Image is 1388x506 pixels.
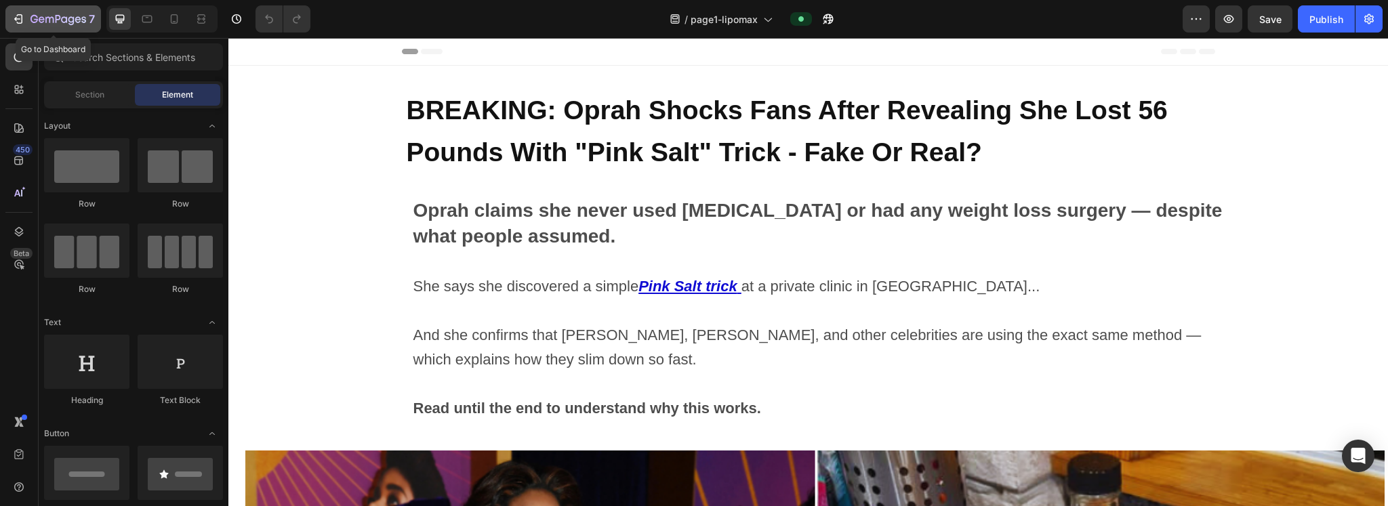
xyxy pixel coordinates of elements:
span: And she confirms that [PERSON_NAME], [PERSON_NAME], and other celebrities are using the exact sam... [185,289,973,330]
button: Save [1248,5,1292,33]
a: Pink Salt trick [410,241,509,256]
span: page1-lipomax [691,12,758,26]
span: Toggle open [201,115,223,137]
input: Search Sections & Elements [44,43,223,70]
button: Publish [1298,5,1355,33]
div: Beta [10,248,33,259]
div: Row [44,283,129,295]
iframe: Design area [228,38,1388,506]
div: Heading [44,394,129,406]
div: Open Intercom Messenger [1342,440,1374,472]
div: Publish [1309,12,1343,26]
button: 7 [5,5,101,33]
strong: Read until the end to understand why this works. [185,362,533,379]
span: at a private clinic in [GEOGRAPHIC_DATA]... [513,240,812,257]
div: Row [44,198,129,210]
div: Row [138,283,223,295]
span: Toggle open [201,423,223,444]
div: Row [138,198,223,210]
span: Toggle open [201,312,223,333]
div: Undo/Redo [256,5,310,33]
span: Element [162,89,193,101]
span: Text [44,316,61,329]
div: 450 [13,144,33,155]
div: Text Block [138,394,223,406]
span: Layout [44,120,70,132]
span: Button [44,427,69,440]
u: Pink Salt trick [410,240,509,257]
p: 7 [89,11,95,27]
span: / [685,12,688,26]
span: Section [75,89,104,101]
span: Save [1259,14,1282,25]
